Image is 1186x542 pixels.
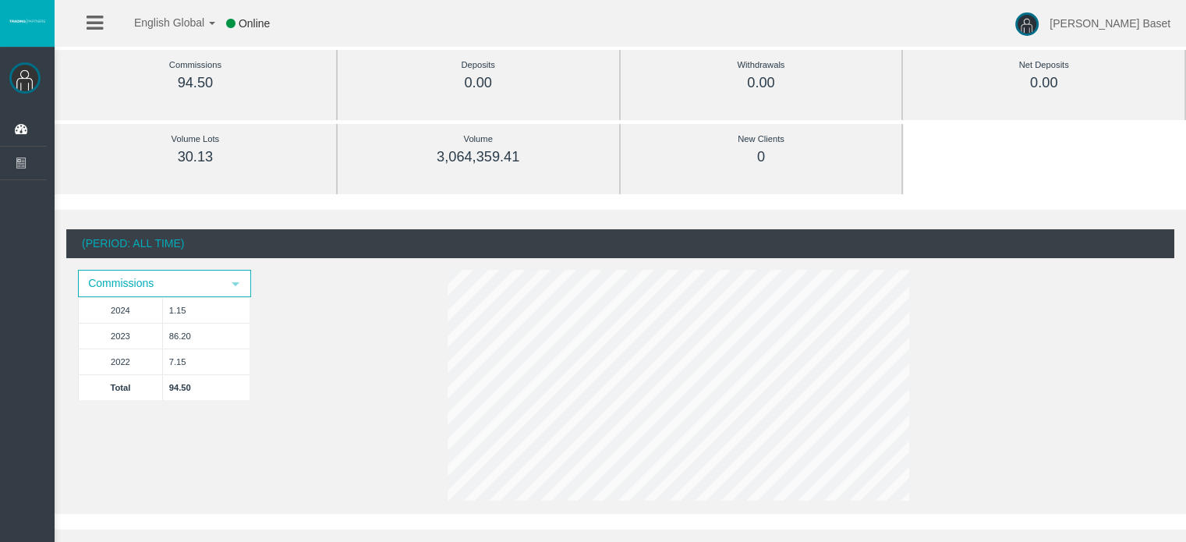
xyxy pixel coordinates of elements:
div: Deposits [373,56,584,74]
span: select [229,278,242,290]
td: Total [79,374,163,400]
td: 2023 [79,323,163,349]
div: 0 [656,148,867,166]
div: 94.50 [90,74,301,92]
div: Commissions [90,56,301,74]
td: 2024 [79,297,163,323]
div: 0.00 [373,74,584,92]
td: 86.20 [162,323,250,349]
span: English Global [114,16,204,29]
div: Net Deposits [938,56,1149,74]
span: [PERSON_NAME] Baset [1050,17,1170,30]
td: 1.15 [162,297,250,323]
div: Volume [373,130,584,148]
div: (Period: All Time) [66,229,1174,258]
div: 30.13 [90,148,301,166]
span: Commissions [80,271,221,296]
div: Volume Lots [90,130,301,148]
div: New Clients [656,130,867,148]
span: Online [239,17,270,30]
div: 3,064,359.41 [373,148,584,166]
img: user-image [1015,12,1039,36]
td: 7.15 [162,349,250,374]
td: 94.50 [162,374,250,400]
div: 0.00 [656,74,867,92]
div: Withdrawals [656,56,867,74]
td: 2022 [79,349,163,374]
img: logo.svg [8,18,47,24]
div: 0.00 [938,74,1149,92]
